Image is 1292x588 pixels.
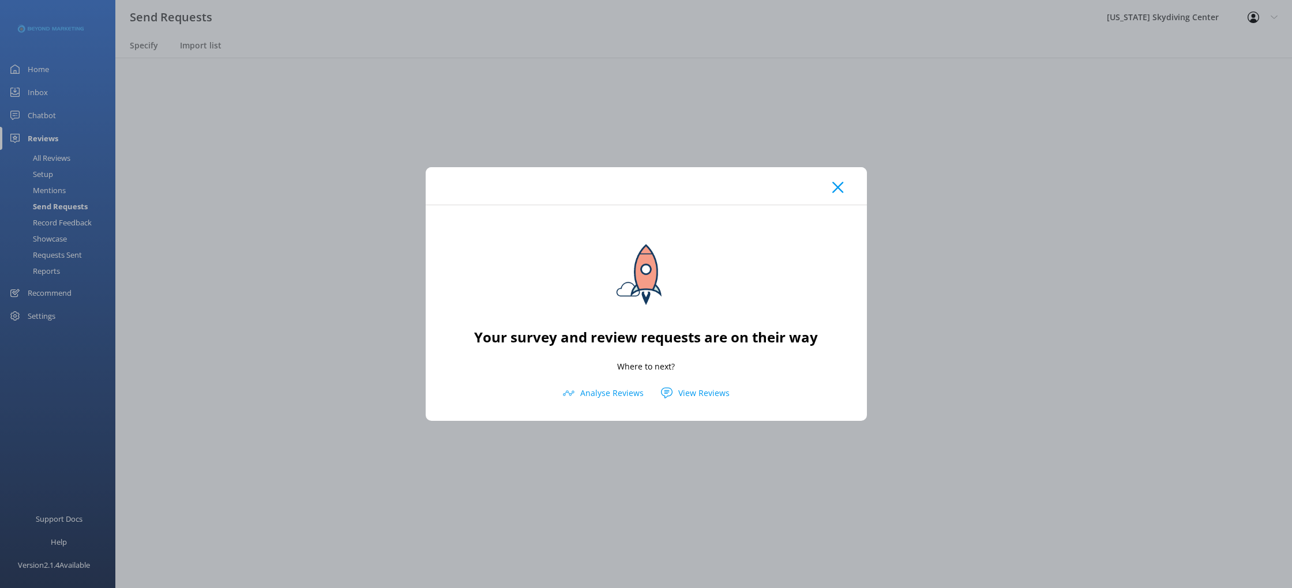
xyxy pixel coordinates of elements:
[474,326,818,348] h2: Your survey and review requests are on their way
[617,360,675,373] p: Where to next?
[594,223,698,326] img: sending...
[554,385,652,402] button: Analyse Reviews
[832,182,843,193] button: Close
[652,385,738,402] button: View Reviews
